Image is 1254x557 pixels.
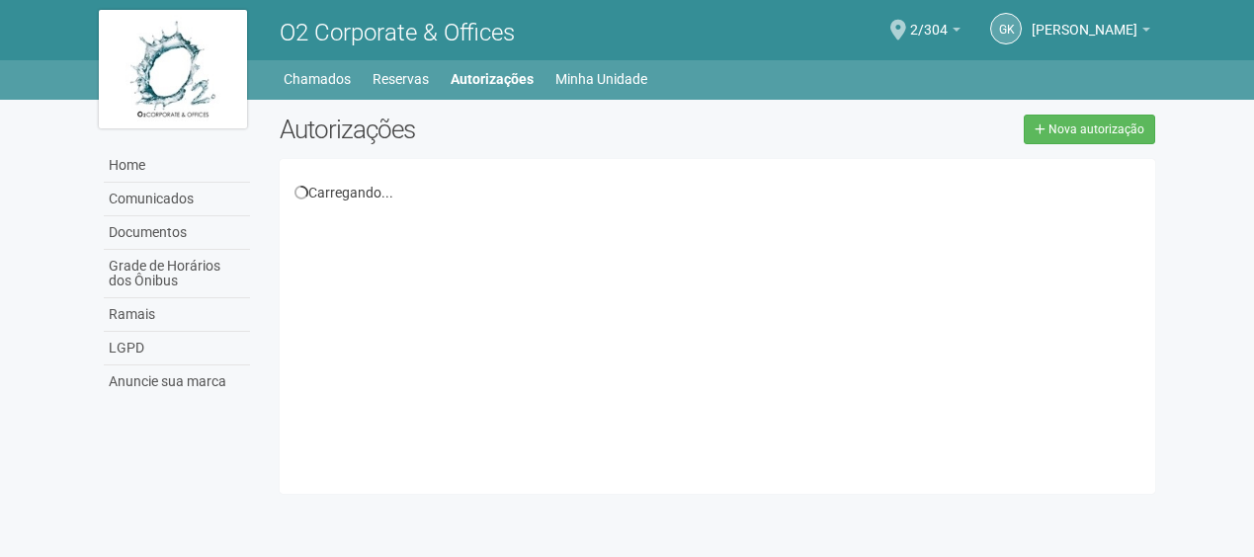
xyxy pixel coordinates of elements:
[910,25,961,40] a: 2/304
[104,216,250,250] a: Documentos
[284,65,351,93] a: Chamados
[104,250,250,298] a: Grade de Horários dos Ônibus
[104,332,250,365] a: LGPD
[1048,122,1144,136] span: Nova autorização
[104,298,250,332] a: Ramais
[280,19,515,46] span: O2 Corporate & Offices
[104,183,250,216] a: Comunicados
[910,3,948,38] span: 2/304
[294,184,1141,201] div: Carregando...
[99,10,247,128] img: logo.jpg
[373,65,429,93] a: Reservas
[280,115,703,144] h2: Autorizações
[1024,115,1155,144] a: Nova autorização
[104,149,250,183] a: Home
[1032,3,1137,38] span: Gleice Kelly
[990,13,1022,44] a: GK
[104,365,250,398] a: Anuncie sua marca
[451,65,534,93] a: Autorizações
[555,65,647,93] a: Minha Unidade
[1032,25,1150,40] a: [PERSON_NAME]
